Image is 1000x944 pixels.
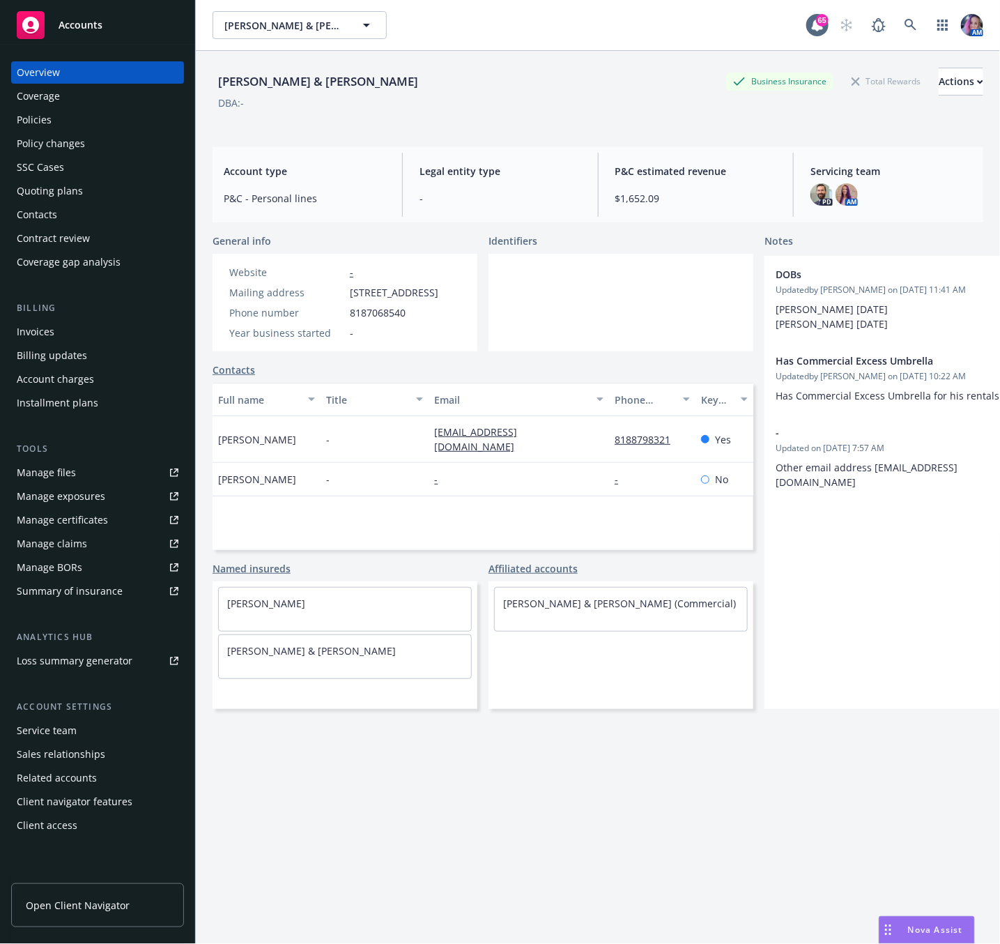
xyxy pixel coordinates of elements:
a: Account charges [11,368,184,390]
div: Contract review [17,227,90,250]
span: [PERSON_NAME] & [PERSON_NAME] [224,18,345,33]
div: Policy changes [17,132,85,155]
a: Invoices [11,321,184,343]
div: Summary of insurance [17,580,123,602]
span: Account type [224,164,385,178]
img: photo [810,183,833,206]
span: Nova Assist [908,924,963,936]
button: Nova Assist [879,916,975,944]
div: Client navigator features [17,791,132,813]
button: Email [429,383,609,416]
span: Has Commercial Excess Umbrella [776,353,982,368]
div: Analytics hub [11,630,184,644]
div: DBA: - [218,96,244,110]
span: Yes [715,432,731,447]
div: Mailing address [229,285,344,300]
span: Notes [764,234,793,250]
span: Legal entity type [420,164,581,178]
div: Phone number [615,393,675,407]
div: Drag to move [879,917,897,943]
button: Actions [939,68,983,96]
div: Full name [218,393,300,407]
a: - [350,266,353,279]
a: Manage claims [11,533,184,555]
a: - [434,473,449,486]
span: 8187068540 [350,305,406,320]
span: Servicing team [810,164,972,178]
div: Key contact [701,393,732,407]
a: Policies [11,109,184,131]
div: Account charges [17,368,94,390]
div: Account settings [11,700,184,714]
div: Overview [17,61,60,84]
div: 65 [816,14,829,26]
a: Summary of insurance [11,580,184,602]
a: - [615,473,629,486]
span: P&C - Personal lines [224,191,385,206]
span: - [420,191,581,206]
a: Contacts [11,204,184,226]
a: Search [897,11,925,39]
div: Client access [17,814,77,837]
div: Policies [17,109,52,131]
a: Start snowing [833,11,861,39]
div: Related accounts [17,767,97,789]
span: - [776,425,982,440]
a: SSC Cases [11,156,184,178]
div: Installment plans [17,392,98,414]
div: Manage files [17,462,76,484]
div: Quoting plans [17,180,83,202]
a: Client access [11,814,184,837]
a: Policy changes [11,132,184,155]
a: Installment plans [11,392,184,414]
a: Service team [11,720,184,742]
div: Website [229,265,344,280]
div: Service team [17,720,77,742]
a: [PERSON_NAME] [227,597,305,610]
span: No [715,472,728,487]
div: Manage exposures [17,485,105,508]
a: Manage files [11,462,184,484]
a: [PERSON_NAME] & [PERSON_NAME] (Commercial) [503,597,736,610]
div: Manage certificates [17,509,108,531]
a: Manage exposures [11,485,184,508]
a: Manage certificates [11,509,184,531]
button: Key contact [695,383,753,416]
a: Report a Bug [865,11,893,39]
a: Client navigator features [11,791,184,813]
a: Contacts [213,363,255,377]
div: Total Rewards [845,73,928,90]
span: [PERSON_NAME] [218,472,296,487]
a: Related accounts [11,767,184,789]
a: [EMAIL_ADDRESS][DOMAIN_NAME] [434,425,525,453]
a: Manage BORs [11,556,184,579]
a: [PERSON_NAME] & [PERSON_NAME] [227,644,396,657]
button: [PERSON_NAME] & [PERSON_NAME] [213,11,387,39]
div: Billing [11,301,184,315]
span: Open Client Navigator [26,898,130,913]
div: Coverage gap analysis [17,251,121,273]
a: Coverage gap analysis [11,251,184,273]
div: Title [326,393,408,407]
span: DOBs [776,267,982,282]
div: Manage BORs [17,556,82,579]
span: Accounts [59,20,102,31]
div: Coverage [17,85,60,107]
span: Has Commercial Excess Umbrella for his rentals [776,389,999,402]
div: Phone number [229,305,344,320]
a: Loss summary generator [11,650,184,672]
div: Invoices [17,321,54,343]
button: Full name [213,383,321,416]
div: Email [434,393,588,407]
span: - [350,326,353,340]
button: Phone number [609,383,695,416]
a: Sales relationships [11,743,184,766]
span: - [326,432,330,447]
span: - [326,472,330,487]
a: Quoting plans [11,180,184,202]
span: General info [213,234,271,248]
button: Title [321,383,429,416]
div: Billing updates [17,344,87,367]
